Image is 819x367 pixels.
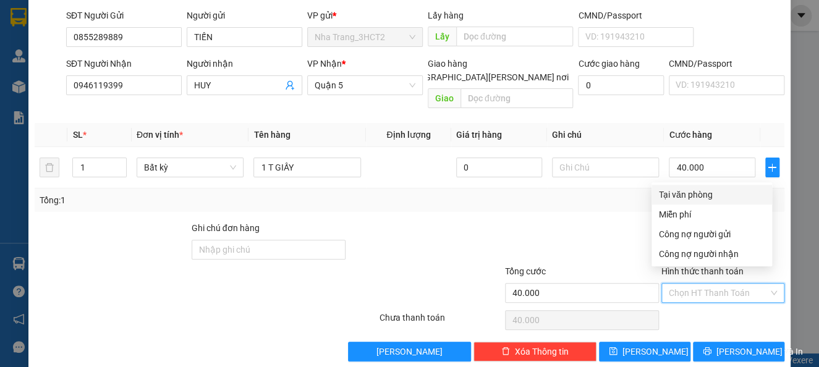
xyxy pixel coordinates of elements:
input: Ghi Chú [552,158,660,177]
b: [DOMAIN_NAME] [104,47,170,57]
button: delete [40,158,59,177]
span: Bất kỳ [144,158,237,177]
label: Hình thức thanh toán [661,266,744,276]
span: plus [766,162,779,172]
button: save[PERSON_NAME] [599,342,690,361]
input: Cước giao hàng [578,75,663,95]
button: plus [765,158,779,177]
div: Chưa thanh toán [378,311,504,332]
span: Lấy hàng [428,11,464,20]
input: Dọc đường [460,88,574,108]
span: Xóa Thông tin [515,345,569,358]
span: [PERSON_NAME] [622,345,689,358]
span: [PERSON_NAME] [376,345,443,358]
span: Cước hàng [669,130,711,140]
div: Tổng: 1 [40,193,317,207]
span: save [609,347,617,356]
div: CMND/Passport [578,9,694,22]
span: Quận 5 [315,76,415,95]
span: Giao [428,88,460,108]
b: Gửi khách hàng [76,18,122,76]
input: Dọc đường [456,27,574,46]
div: Cước gửi hàng sẽ được ghi vào công nợ của người nhận [651,244,772,264]
li: (c) 2017 [104,59,170,74]
span: [GEOGRAPHIC_DATA][PERSON_NAME] nơi [399,70,573,84]
div: Công nợ người gửi [659,227,765,241]
div: Cước gửi hàng sẽ được ghi vào công nợ của người gửi [651,224,772,244]
button: printer[PERSON_NAME] và In [693,342,784,361]
input: Ghi chú đơn hàng [192,240,346,259]
div: Công nợ người nhận [659,247,765,261]
div: Người nhận [187,57,302,70]
div: Miễn phí [659,208,765,221]
label: Ghi chú đơn hàng [192,223,260,233]
img: logo.jpg [134,15,164,45]
span: Nha Trang_3HCT2 [315,28,415,46]
span: printer [703,347,711,356]
input: VD: Bàn, Ghế [253,158,361,177]
span: delete [501,347,510,356]
button: deleteXóa Thông tin [473,342,596,361]
span: Định lượng [386,130,430,140]
span: [PERSON_NAME] và In [716,345,803,358]
div: VP gửi [307,9,423,22]
span: Tên hàng [253,130,290,140]
span: Lấy [428,27,456,46]
div: SĐT Người Nhận [66,57,182,70]
span: Đơn vị tính [137,130,183,140]
span: SL [72,130,82,140]
button: [PERSON_NAME] [348,342,471,361]
div: Người gửi [187,9,302,22]
th: Ghi chú [547,123,664,147]
b: Phương Nam Express [15,80,68,159]
div: CMND/Passport [669,57,784,70]
span: Tổng cước [505,266,546,276]
input: 0 [456,158,542,177]
div: SĐT Người Gửi [66,9,182,22]
span: Giá trị hàng [456,130,502,140]
div: Tại văn phòng [659,188,765,201]
span: user-add [285,80,295,90]
span: Giao hàng [428,59,467,69]
label: Cước giao hàng [578,59,639,69]
span: VP Nhận [307,59,342,69]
